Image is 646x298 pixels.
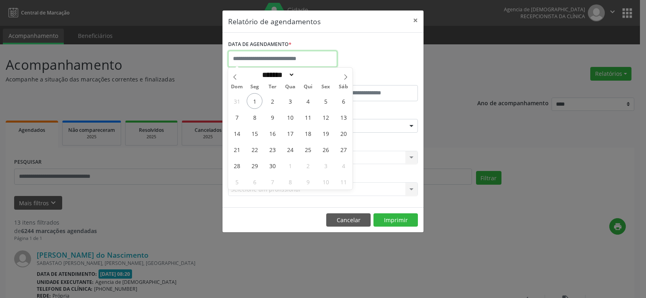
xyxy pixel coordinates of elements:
label: ATÉ [325,73,418,85]
span: Setembro 22, 2025 [247,142,262,157]
span: Agosto 31, 2025 [229,93,245,109]
span: Qua [281,84,299,90]
span: Setembro 3, 2025 [282,93,298,109]
span: Outubro 11, 2025 [336,174,351,190]
span: Setembro 12, 2025 [318,109,333,125]
span: Setembro 19, 2025 [318,125,333,141]
span: Outubro 3, 2025 [318,158,333,173]
span: Sex [317,84,335,90]
span: Outubro 2, 2025 [300,158,316,173]
span: Setembro 14, 2025 [229,125,245,141]
span: Setembro 23, 2025 [264,142,280,157]
span: Setembro 10, 2025 [282,109,298,125]
span: Seg [246,84,264,90]
span: Sáb [335,84,352,90]
span: Setembro 7, 2025 [229,109,245,125]
span: Dom [228,84,246,90]
button: Close [407,10,424,30]
span: Setembro 13, 2025 [336,109,351,125]
span: Setembro 15, 2025 [247,125,262,141]
span: Setembro 11, 2025 [300,109,316,125]
span: Outubro 5, 2025 [229,174,245,190]
button: Cancelar [326,213,371,227]
span: Setembro 21, 2025 [229,142,245,157]
button: Imprimir [373,213,418,227]
span: Outubro 6, 2025 [247,174,262,190]
span: Setembro 20, 2025 [336,125,351,141]
span: Setembro 8, 2025 [247,109,262,125]
span: Qui [299,84,317,90]
span: Setembro 2, 2025 [264,93,280,109]
span: Setembro 26, 2025 [318,142,333,157]
span: Setembro 6, 2025 [336,93,351,109]
select: Month [259,71,295,79]
span: Outubro 10, 2025 [318,174,333,190]
span: Setembro 4, 2025 [300,93,316,109]
span: Setembro 24, 2025 [282,142,298,157]
span: Setembro 25, 2025 [300,142,316,157]
span: Setembro 29, 2025 [247,158,262,173]
span: Outubro 8, 2025 [282,174,298,190]
span: Outubro 4, 2025 [336,158,351,173]
span: Setembro 30, 2025 [264,158,280,173]
span: Ter [264,84,281,90]
span: Setembro 18, 2025 [300,125,316,141]
span: Setembro 9, 2025 [264,109,280,125]
h5: Relatório de agendamentos [228,16,321,27]
span: Setembro 1, 2025 [247,93,262,109]
span: Setembro 27, 2025 [336,142,351,157]
span: Setembro 17, 2025 [282,125,298,141]
span: Outubro 7, 2025 [264,174,280,190]
label: DATA DE AGENDAMENTO [228,38,292,51]
span: Setembro 28, 2025 [229,158,245,173]
input: Year [295,71,321,79]
span: Setembro 16, 2025 [264,125,280,141]
span: Outubro 1, 2025 [282,158,298,173]
span: Outubro 9, 2025 [300,174,316,190]
span: Setembro 5, 2025 [318,93,333,109]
